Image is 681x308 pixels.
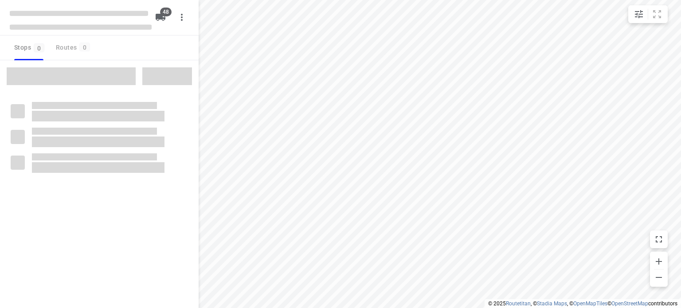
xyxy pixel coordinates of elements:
[573,300,607,307] a: OpenMapTiles
[537,300,567,307] a: Stadia Maps
[630,5,648,23] button: Map settings
[628,5,668,23] div: small contained button group
[488,300,677,307] li: © 2025 , © , © © contributors
[611,300,648,307] a: OpenStreetMap
[506,300,531,307] a: Routetitan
